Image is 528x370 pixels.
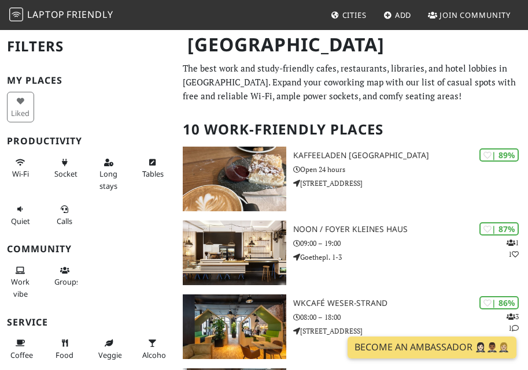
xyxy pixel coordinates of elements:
a: WKcafé WESER-Strand | 86% 31 WKcafé WESER-Strand 08:00 – 18:00 [STREET_ADDRESS] [176,294,528,359]
p: [STREET_ADDRESS] [293,178,528,189]
span: Alcohol [142,350,168,360]
img: Kaffeeladen Bremen [183,147,286,211]
h3: My Places [7,75,169,86]
p: 1 1 [507,237,519,259]
span: Quiet [11,216,30,226]
h3: Community [7,244,169,255]
h1: [GEOGRAPHIC_DATA] [178,29,521,61]
a: noon / Foyer Kleines Haus | 87% 11 noon / Foyer Kleines Haus 09:00 – 19:00 Goethepl. 1-3 [176,220,528,285]
button: Coffee [7,334,34,364]
button: Alcohol [139,334,166,364]
a: Kaffeeladen Bremen | 89% Kaffeeladen [GEOGRAPHIC_DATA] Open 24 hours [STREET_ADDRESS] [176,147,528,211]
button: Calls [51,200,78,230]
p: 08:00 – 18:00 [293,312,528,323]
h3: WKcafé WESER-Strand [293,298,528,308]
span: Long stays [99,169,117,190]
span: Coffee [10,350,33,360]
p: 09:00 – 19:00 [293,238,528,249]
p: Open 24 hours [293,164,528,175]
span: Veggie [98,350,122,360]
span: Power sockets [54,169,81,179]
span: Cities [342,10,367,20]
button: Long stays [95,153,122,195]
h3: noon / Foyer Kleines Haus [293,225,528,234]
span: Laptop [27,8,65,21]
span: Group tables [54,276,80,287]
button: Food [51,334,78,364]
span: Friendly [67,8,113,21]
button: Quiet [7,200,34,230]
a: Cities [326,5,371,25]
div: | 89% [479,148,519,162]
div: | 87% [479,222,519,236]
span: Add [395,10,412,20]
button: Wi-Fi [7,153,34,184]
span: Work-friendly tables [142,169,164,179]
h3: Service [7,317,169,328]
button: Veggie [95,334,122,364]
button: Work vibe [7,261,34,303]
img: LaptopFriendly [9,8,23,21]
h2: 10 Work-Friendly Places [183,112,521,147]
button: Groups [51,261,78,291]
button: Sockets [51,153,78,184]
h3: Kaffeeladen [GEOGRAPHIC_DATA] [293,151,528,160]
a: Join Community [423,5,515,25]
h2: Filters [7,29,169,64]
img: WKcafé WESER-Strand [183,294,286,359]
p: 3 1 [507,311,519,333]
a: Add [379,5,416,25]
span: Join Community [440,10,511,20]
p: The best work and study-friendly cafes, restaurants, libraries, and hotel lobbies in [GEOGRAPHIC_... [183,61,521,103]
h3: Productivity [7,136,169,147]
a: Become an Ambassador 🤵🏻‍♀️🤵🏾‍♂️🤵🏼‍♀️ [348,337,516,358]
span: Video/audio calls [57,216,72,226]
span: Food [56,350,73,360]
div: | 86% [479,296,519,309]
p: [STREET_ADDRESS] [293,326,528,337]
span: People working [11,276,29,298]
img: noon / Foyer Kleines Haus [183,220,286,285]
p: Goethepl. 1-3 [293,252,528,263]
button: Tables [139,153,166,184]
span: Stable Wi-Fi [12,169,29,179]
a: LaptopFriendly LaptopFriendly [9,5,113,25]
